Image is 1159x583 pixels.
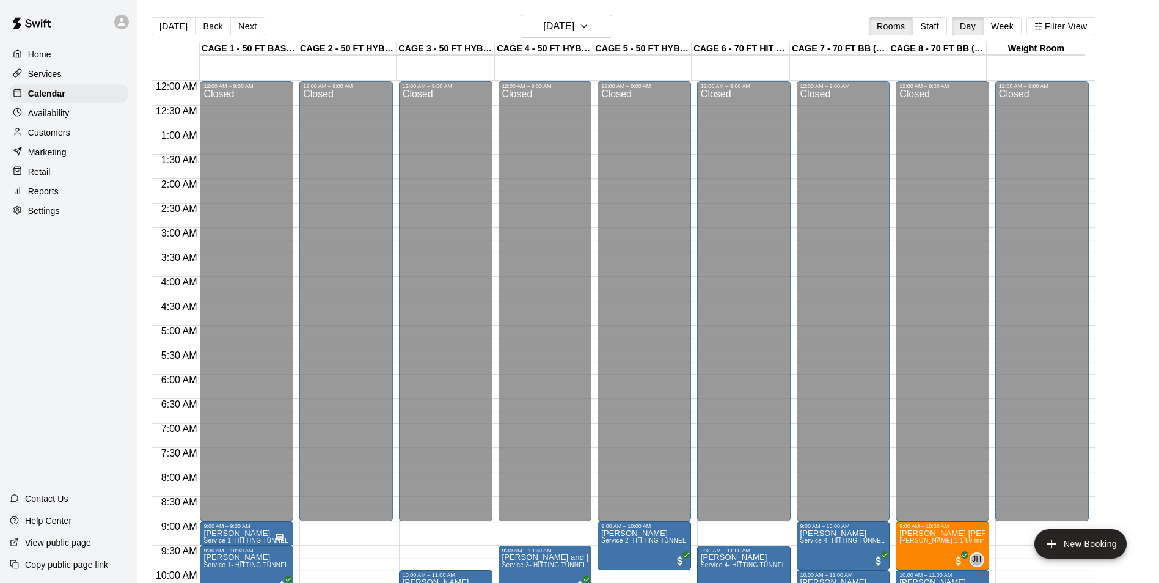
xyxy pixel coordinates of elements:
[158,375,200,385] span: 6:00 AM
[25,493,68,505] p: Contact Us
[912,17,947,35] button: Staff
[1026,17,1095,35] button: Filter View
[800,523,887,529] div: 9:00 AM – 10:00 AM
[10,65,128,83] a: Services
[25,559,108,571] p: Copy public page link
[153,81,200,92] span: 12:00 AM
[158,228,200,238] span: 3:00 AM
[158,252,200,263] span: 3:30 AM
[701,89,787,526] div: Closed
[158,130,200,141] span: 1:00 AM
[152,17,196,35] button: [DATE]
[970,552,984,567] div: John Havird
[502,562,654,568] span: Service 3- HITTING TUNNEL RENTAL - 50ft Softball
[987,43,1085,55] div: Weight Room
[899,83,985,89] div: 12:00 AM – 9:00 AM
[701,548,787,554] div: 9:30 AM – 11:00 AM
[899,523,985,529] div: 9:00 AM – 10:00 AM
[299,81,393,521] div: 12:00 AM – 9:00 AM: Closed
[593,43,692,55] div: CAGE 5 - 50 FT HYBRID SB/BB
[399,81,492,521] div: 12:00 AM – 9:00 AM: Closed
[158,326,200,336] span: 5:00 AM
[598,81,691,521] div: 12:00 AM – 9:00 AM: Closed
[203,562,428,568] span: Service 1- HITTING TUNNEL RENTAL - 50ft Baseball w/ Auto/Manual Feeder
[10,45,128,64] a: Home
[1034,529,1127,559] button: add
[158,277,200,287] span: 4:00 AM
[158,448,200,458] span: 7:30 AM
[598,521,691,570] div: 9:00 AM – 10:00 AM: Nick Wheeler
[158,179,200,189] span: 2:00 AM
[972,554,981,566] span: JH
[28,87,65,100] p: Calendar
[899,572,985,578] div: 10:00 AM – 11:00 AM
[10,104,128,122] a: Availability
[275,533,285,543] svg: Has notes
[869,17,913,35] button: Rooms
[983,17,1022,35] button: Week
[697,81,791,521] div: 12:00 AM – 9:00 AM: Closed
[888,43,987,55] div: CAGE 8 - 70 FT BB (w/ pitching mound)
[203,89,290,526] div: Closed
[203,83,290,89] div: 12:00 AM – 9:00 AM
[999,89,1085,526] div: Closed
[158,350,200,361] span: 5:30 AM
[230,17,265,35] button: Next
[153,570,200,581] span: 10:00 AM
[303,89,389,526] div: Closed
[158,399,200,409] span: 6:30 AM
[502,83,588,89] div: 12:00 AM – 9:00 AM
[800,89,887,526] div: Closed
[200,81,293,521] div: 12:00 AM – 9:00 AM: Closed
[797,521,890,570] div: 9:00 AM – 10:00 AM: Aaron Valenzuela
[10,84,128,103] div: Calendar
[158,472,200,483] span: 8:00 AM
[28,48,51,61] p: Home
[10,202,128,220] div: Settings
[800,537,956,544] span: Service 4- HITTING TUNNEL RENTAL - 70ft Baseball
[797,81,890,521] div: 12:00 AM – 9:00 AM: Closed
[298,43,397,55] div: CAGE 2 - 50 FT HYBRID BB/SB
[158,546,200,556] span: 9:30 AM
[10,143,128,161] a: Marketing
[25,537,91,549] p: View public page
[28,166,51,178] p: Retail
[28,146,67,158] p: Marketing
[502,89,588,526] div: Closed
[153,106,200,116] span: 12:30 AM
[495,43,593,55] div: CAGE 4 - 50 FT HYBRID BB/SB
[800,83,887,89] div: 12:00 AM – 9:00 AM
[499,81,592,521] div: 12:00 AM – 9:00 AM: Closed
[10,182,128,200] a: Reports
[601,523,687,529] div: 9:00 AM – 10:00 AM
[899,89,985,526] div: Closed
[701,562,856,568] span: Service 4- HITTING TUNNEL RENTAL - 70ft Baseball
[158,301,200,312] span: 4:30 AM
[158,521,200,532] span: 9:00 AM
[28,68,62,80] p: Services
[10,123,128,142] a: Customers
[28,107,70,119] p: Availability
[200,521,293,546] div: 9:00 AM – 9:30 AM: Rich Wengrzyn
[896,81,989,521] div: 12:00 AM – 9:00 AM: Closed
[974,552,984,567] span: John Havird
[999,83,1085,89] div: 12:00 AM – 9:00 AM
[995,81,1089,521] div: 12:00 AM – 9:00 AM: Closed
[403,83,489,89] div: 12:00 AM – 9:00 AM
[502,548,588,554] div: 9:30 AM – 10:30 AM
[543,18,574,35] h6: [DATE]
[158,497,200,507] span: 8:30 AM
[25,515,71,527] p: Help Center
[203,537,428,544] span: Service 1- HITTING TUNNEL RENTAL - 50ft Baseball w/ Auto/Manual Feeder
[403,572,489,578] div: 10:00 AM – 11:00 AM
[952,555,965,567] span: All customers have paid
[28,185,59,197] p: Reports
[10,163,128,181] a: Retail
